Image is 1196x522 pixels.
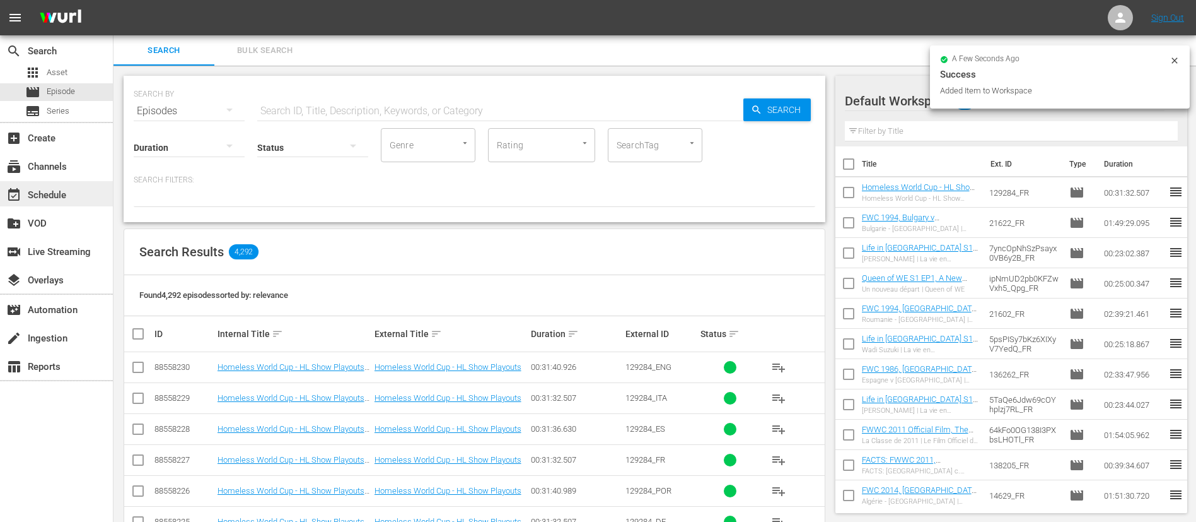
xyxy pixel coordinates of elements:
span: Channels [6,159,21,174]
div: 00:31:40.926 [531,362,621,372]
span: sort [567,328,579,340]
td: 02:33:47.956 [1099,359,1168,389]
a: Homeless World Cup - HL Show Playouts [374,455,521,465]
span: playlist_add [771,391,786,406]
div: External Title [374,326,528,341]
td: 00:25:00.347 [1099,268,1168,299]
span: playlist_add [771,483,786,499]
a: Homeless World Cup - HL Show Playouts [374,424,521,434]
div: Status [700,326,760,341]
span: VOD [6,216,21,231]
span: reorder [1168,366,1183,381]
span: Episode [1069,185,1084,200]
button: playlist_add [763,445,794,475]
span: Episode [1069,367,1084,382]
td: 21602_FR [984,299,1064,329]
div: Added Item to Workspace [940,85,1166,97]
div: FACTS: [GEOGRAPHIC_DATA] c. [GEOGRAPHIC_DATA] | [GEOGRAPHIC_DATA] 2011 [862,467,980,475]
span: Reports [6,359,21,374]
a: FACTS: FWWC 2011, [GEOGRAPHIC_DATA] v [GEOGRAPHIC_DATA] (FR) [862,455,955,483]
span: reorder [1168,336,1183,351]
td: 136262_FR [984,359,1064,389]
span: Search [762,98,811,121]
td: 129284_FR [984,177,1064,208]
span: Asset [25,65,40,80]
span: Episode [47,85,75,98]
span: 129284_ENG [625,362,671,372]
div: 00:31:32.507 [531,393,621,403]
span: reorder [1168,245,1183,260]
span: Search [121,44,207,58]
span: playlist_add [771,360,786,375]
div: 88558229 [154,393,214,403]
div: 00:31:36.630 [531,424,621,434]
span: 11 [955,89,975,116]
span: Episode [1069,488,1084,503]
span: reorder [1168,427,1183,442]
button: playlist_add [763,352,794,383]
span: reorder [1168,215,1183,230]
a: Homeless World Cup - HL Show Playouts (FR) [218,455,369,474]
td: 00:25:18.867 [1099,329,1168,359]
div: 88558230 [154,362,214,372]
div: Episodes [134,93,245,129]
span: Found 4,292 episodes sorted by: relevance [139,290,288,300]
img: ans4CAIJ8jUAAAAAAAAAAAAAAAAAAAAAAAAgQb4GAAAAAAAAAAAAAAAAAAAAAAAAJMjXAAAAAAAAAAAAAAAAAAAAAAAAgAT5G... [30,3,91,33]
a: FWC 1994, [GEOGRAPHIC_DATA] v [GEOGRAPHIC_DATA], Quarter-Finals - FMR (FR) [862,304,978,332]
td: 01:54:05.962 [1099,420,1168,450]
td: 5TaQe6Jdw69cOYhplzj7RL_FR [984,389,1064,420]
td: 00:23:02.387 [1099,238,1168,268]
span: Create [6,131,21,146]
div: Default Workspace [845,83,1165,119]
td: 14629_FR [984,480,1064,511]
span: playlist_add [771,422,786,437]
a: FWC 2014, [GEOGRAPHIC_DATA] v [GEOGRAPHIC_DATA], Group Stage - FMR (FR) [862,485,978,514]
span: Schedule [6,187,21,203]
div: Espagne v [GEOGRAPHIC_DATA] | Quarts de finale | Coupe du Monde de la FIFA 1986™ | Replay [862,376,980,384]
div: Roumanie - [GEOGRAPHIC_DATA] | Quarts de finale | Coupe du Monde de la FIFA, [GEOGRAPHIC_DATA] 19... [862,316,980,324]
span: Episode [25,85,40,100]
td: 21622_FR [984,208,1064,238]
td: 138205_FR [984,450,1064,480]
div: Duration [531,326,621,341]
div: 88558226 [154,486,214,495]
span: Search Results [139,244,224,259]
td: 00:31:32.507 [1099,177,1168,208]
span: Asset [47,66,67,79]
span: Episode [1069,276,1084,291]
span: Episode [1069,246,1084,261]
span: reorder [1168,275,1183,290]
a: Life in [GEOGRAPHIC_DATA] S1 EP1, [PERSON_NAME] (FR) [862,394,978,413]
span: reorder [1168,305,1183,321]
span: 129284_FR [625,455,665,465]
span: 4,292 [229,244,258,259]
a: Homeless World Cup - HL Show Playouts (EN) [218,362,369,381]
td: 7yncOpNhSzPsayx0VB6y2B_FR [984,238,1064,268]
a: Homeless World Cup - HL Show Playouts (FR) [862,182,976,201]
a: Homeless World Cup - HL Show Playouts [374,486,521,495]
td: 00:39:34.607 [1099,450,1168,480]
a: Life in [GEOGRAPHIC_DATA] S1 EP3, Wadi Suzuki (FR) [862,334,978,353]
div: 88558227 [154,455,214,465]
div: Success [940,67,1180,82]
a: Homeless World Cup - HL Show Playouts (ES) [218,424,369,443]
span: Automation [6,302,21,317]
th: Ext. ID [983,146,1062,182]
td: 5psPISy7bKz6XIXyV7YedQ_FR [984,329,1064,359]
span: Episode [1069,458,1084,473]
td: 64kFo0OG138I3PXbsLHOTl_FR [984,420,1064,450]
span: Live Streaming [6,244,21,259]
a: Homeless World Cup - HL Show Playouts (PT) [218,486,369,505]
div: [PERSON_NAME] | La vie en [GEOGRAPHIC_DATA] [862,406,980,415]
a: FWC 1994, Bulgary v [GEOGRAPHIC_DATA], Semi-Finals - FMR (FR) [862,213,963,241]
td: 01:51:30.720 [1099,480,1168,511]
a: Queen of WE S1 EP1, A New Beginning (FR) [862,273,967,292]
div: Algérie - [GEOGRAPHIC_DATA] | Groupe H | Coupe du Monde de la FIFA, [GEOGRAPHIC_DATA] 2014™ | Mat... [862,497,980,506]
span: sort [272,328,283,340]
div: ID [154,329,214,339]
span: Ingestion [6,331,21,346]
span: reorder [1168,396,1183,412]
div: Homeless World Cup - HL Show Playouts [862,194,980,203]
div: La Classe de 2011 | Le Film Officiel de la Coupe du Monde de la FIFA 2011™ [862,437,980,445]
span: Series [25,104,40,119]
